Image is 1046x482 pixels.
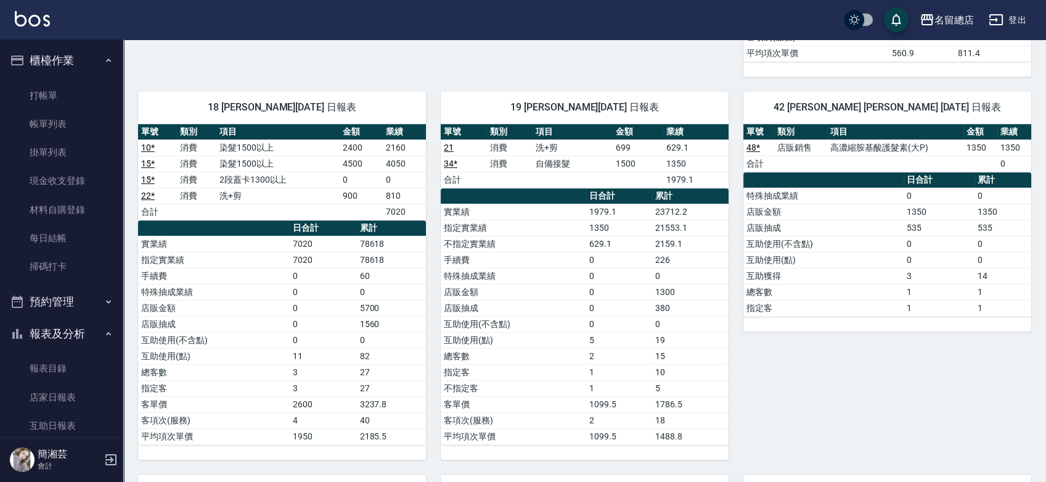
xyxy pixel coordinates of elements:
th: 金額 [613,124,663,140]
td: 1 [586,380,653,396]
td: 1500 [613,156,663,172]
td: 合計 [138,204,177,220]
td: 店販金額 [138,300,290,316]
td: 226 [652,252,729,268]
th: 累計 [357,220,426,236]
td: 811.4 [955,45,1031,61]
td: 0 [652,268,729,284]
td: 客項次(服務) [441,412,586,428]
span: 42 [PERSON_NAME] [PERSON_NAME] [DATE] 日報表 [758,101,1016,114]
td: 1099.5 [586,428,653,444]
td: 客項次(服務) [138,412,290,428]
td: 實業績 [441,204,586,220]
td: 1350 [586,220,653,236]
td: 629.1 [663,139,729,156]
td: 0 [290,316,357,332]
td: 2 [586,412,653,428]
td: 0 [652,316,729,332]
td: 3 [904,268,974,284]
td: 互助使用(點) [441,332,586,348]
th: 單號 [441,124,487,140]
td: 3237.8 [357,396,426,412]
td: 客單價 [138,396,290,412]
a: 現金收支登錄 [5,167,118,195]
table: a dense table [743,172,1031,317]
td: 1 [974,300,1031,316]
th: 日合計 [290,220,357,236]
button: save [884,7,909,32]
td: 合計 [441,172,487,188]
td: 2185.5 [357,428,426,444]
a: 21 [444,143,454,152]
td: 手續費 [138,268,290,284]
td: 1488.8 [652,428,729,444]
td: 3 [290,380,357,396]
a: 店家日報表 [5,383,118,412]
td: 0 [974,236,1031,252]
th: 項目 [216,124,340,140]
td: 2 [586,348,653,364]
td: 23712.2 [652,204,729,220]
td: 店販抽成 [743,220,904,236]
td: 5 [586,332,653,348]
td: 1 [974,284,1031,300]
td: 消費 [177,172,216,188]
a: 打帳單 [5,81,118,110]
td: 1 [586,364,653,380]
td: 消費 [177,139,216,156]
td: 店販金額 [441,284,586,300]
td: 0 [290,300,357,316]
td: 染髮1500以上 [216,139,340,156]
th: 單號 [743,124,774,140]
td: 指定客 [441,364,586,380]
th: 類別 [177,124,216,140]
span: 18 [PERSON_NAME][DATE] 日報表 [153,101,411,114]
th: 項目 [827,124,963,140]
td: 0 [974,188,1031,204]
td: 19 [652,332,729,348]
p: 會計 [38,460,100,472]
td: 1350 [663,156,729,172]
div: 名留總店 [934,12,974,28]
td: 總客數 [441,348,586,364]
td: 店販抽成 [138,316,290,332]
td: 78618 [357,252,426,268]
td: 平均項次單價 [743,45,889,61]
td: 535 [904,220,974,236]
td: 不指定實業績 [441,236,586,252]
td: 0 [997,156,1031,172]
td: 900 [340,188,383,204]
button: 報表及分析 [5,318,118,350]
td: 消費 [177,156,216,172]
th: 類別 [487,124,533,140]
a: 掛單列表 [5,138,118,167]
td: 0 [290,332,357,348]
button: 登出 [984,9,1031,31]
td: 21553.1 [652,220,729,236]
td: 11 [290,348,357,364]
td: 特殊抽成業績 [441,268,586,284]
td: 1350 [974,204,1031,220]
td: 4500 [340,156,383,172]
button: 名留總店 [915,7,979,33]
td: 0 [586,268,653,284]
th: 金額 [963,124,997,140]
td: 82 [357,348,426,364]
td: 535 [974,220,1031,236]
td: 指定客 [743,300,904,316]
table: a dense table [138,124,426,220]
td: 染髮1500以上 [216,156,340,172]
td: 互助獲得 [743,268,904,284]
td: 2段蓋卡1300以上 [216,172,340,188]
td: 0 [586,300,653,316]
td: 0 [357,284,426,300]
td: 1979.1 [663,172,729,188]
td: 總客數 [743,284,904,300]
td: 互助使用(不含點) [441,316,586,332]
td: 27 [357,380,426,396]
td: 27 [357,364,426,380]
td: 0 [904,236,974,252]
a: 互助日報表 [5,412,118,440]
td: 1 [904,284,974,300]
button: 預約管理 [5,286,118,318]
